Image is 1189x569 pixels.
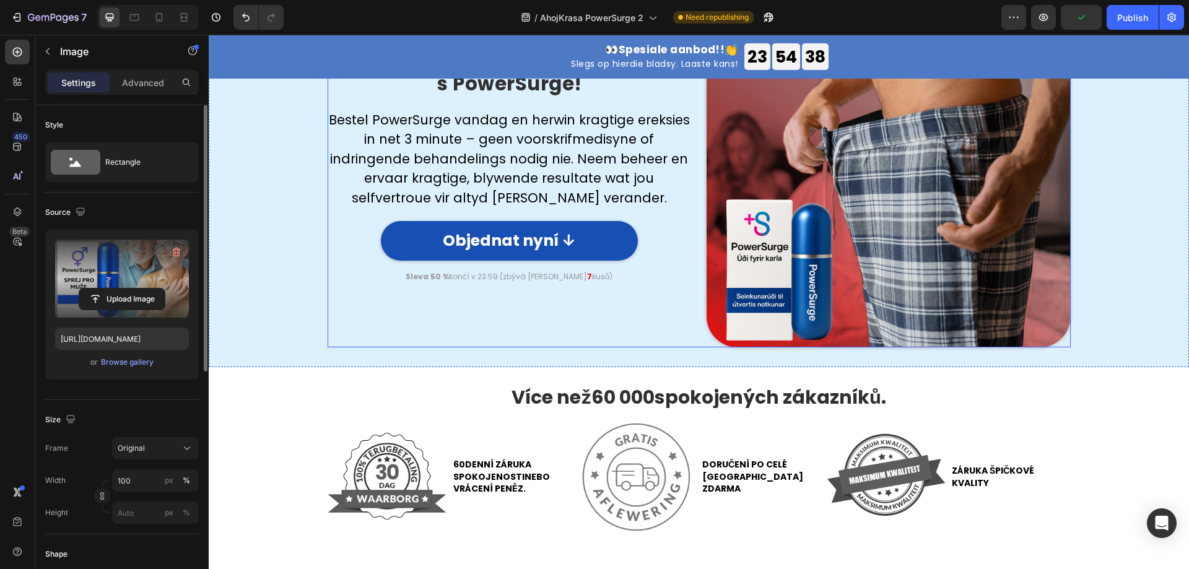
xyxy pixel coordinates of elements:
strong: 60denní záruka spokojenosti [245,423,323,448]
button: Upload Image [79,288,165,310]
strong: 7 [378,237,383,247]
p: Image [60,44,165,59]
button: Original [112,437,199,459]
button: 7 [5,5,92,30]
label: Frame [45,443,68,454]
p: nebo vrácení peněz. [245,424,362,461]
div: Size [45,412,78,428]
p: Objednat nyní ↓ [234,194,367,218]
button: Browse gallery [100,356,154,368]
div: Rectangle [105,148,181,176]
input: https://example.com/image.jpg [55,328,189,350]
strong: Sleva 50 % [197,237,240,247]
div: Publish [1117,11,1148,24]
div: Undo/Redo [233,5,284,30]
span: AhojKrasa PowerSurge 2 [540,11,643,24]
div: px [165,507,173,518]
div: 450 [12,132,30,142]
span: Original [118,443,145,454]
p: 7 [81,10,87,25]
p: Více než spokojených zákazníků. [120,354,861,372]
div: Open Intercom Messenger [1147,508,1177,538]
div: % [183,507,190,518]
p: Záruka špičkové kvality [743,430,860,454]
div: % [183,475,190,486]
div: px [165,475,173,486]
div: Style [45,119,63,131]
button: % [162,473,176,488]
button: Publish [1107,5,1159,30]
p: Advanced [122,76,164,89]
button: px [179,473,194,488]
p: končí v 23:59 (zbývá [PERSON_NAME] kusů) [120,237,482,247]
p: Settings [61,76,96,89]
input: px% [112,502,199,524]
input: px% [112,469,199,492]
iframe: Design area [209,35,1189,569]
strong: 60 000 [383,349,446,376]
label: Width [45,475,66,486]
div: Beta [9,227,30,237]
button: px [179,505,194,520]
span: or [90,355,98,370]
span: Need republishing [686,12,749,23]
img: gempages_578032762192134844-4021256d-d55d-4864-bb7e-7949c9dfd353.png [617,383,737,502]
label: Height [45,507,68,518]
p: Doručení po celé [GEOGRAPHIC_DATA] zdarma [494,424,611,461]
img: gempages_578032762192134844-9c4240d4-69e8-490e-bfaa-03303b088ab3.png [368,383,487,502]
div: Source [45,204,88,221]
button: % [162,505,176,520]
span: / [534,11,538,24]
img: gempages_578032762192134844-3ad16102-66c0-438e-a9d1-8126b55489c8.png [119,383,238,502]
div: Shape [45,549,68,560]
div: Browse gallery [101,357,154,368]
